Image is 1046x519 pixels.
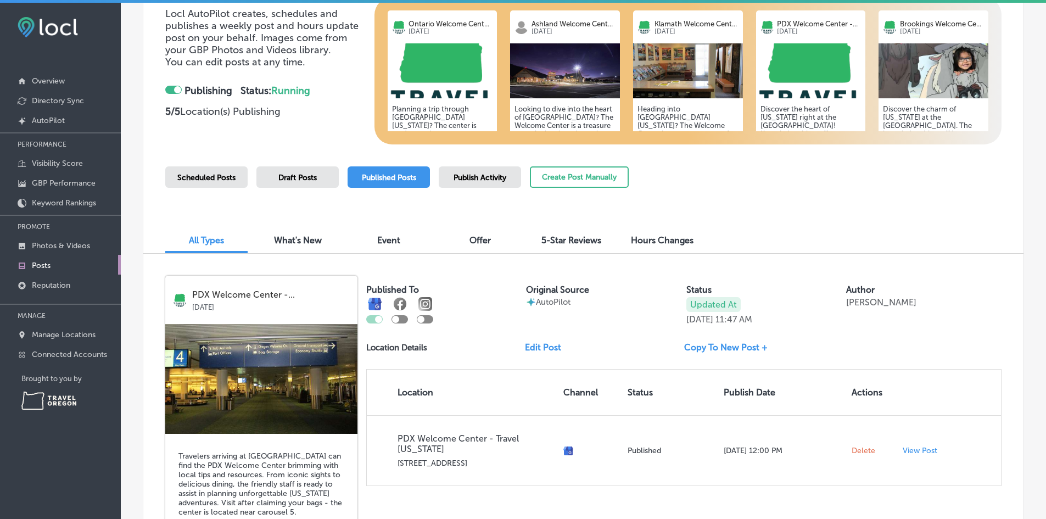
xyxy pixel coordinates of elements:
[32,330,96,339] p: Manage Locations
[684,342,776,353] a: Copy To New Post +
[879,43,988,98] img: 1613683761image_1bd42ebb-4f65-4433-a7f0-3e963938364c.jpg
[21,392,76,410] img: Travel Oregon
[637,105,739,228] h5: Heading into [GEOGRAPHIC_DATA][US_STATE]? The Welcome Center is a treasure trove of travel guides...
[715,314,752,325] p: 11:47 AM
[526,297,536,307] img: autopilot-icon
[366,284,419,295] label: Published To
[536,297,570,307] p: AutoPilot
[883,105,984,228] h5: Discover the charm of [US_STATE] at the [GEOGRAPHIC_DATA]. The knowledgeable staff is eager to as...
[777,20,861,28] p: PDX Welcome Center -...
[18,17,78,37] img: fda3e92497d09a02dc62c9cd864e3231.png
[32,241,90,250] p: Photos & Videos
[32,178,96,188] p: GBP Performance
[900,20,984,28] p: Brookings Welcome Ce...
[686,284,712,295] label: Status
[623,370,719,415] th: Status
[847,370,898,415] th: Actions
[719,370,847,415] th: Publish Date
[724,446,843,455] p: [DATE] 12:00 PM
[184,85,232,97] strong: Publishing
[756,43,866,98] img: 1617668329image_a43f0265-2118-4b10-a432-1f06ad72783d.jpg
[760,20,774,34] img: logo
[165,105,180,118] strong: 5 / 5
[637,20,651,34] img: logo
[165,105,366,118] p: Location(s) Publishing
[559,370,623,415] th: Channel
[165,56,305,68] span: You can edit posts at any time.
[525,342,570,353] a: Edit Post
[514,105,616,228] h5: Looking to dive into the heart of [GEOGRAPHIC_DATA]? The Welcome Center is a treasure trove for l...
[903,446,937,455] p: View Post
[32,261,51,270] p: Posts
[398,459,555,468] p: [STREET_ADDRESS]
[173,293,187,307] img: logo
[900,28,984,35] p: [DATE]
[409,28,493,35] p: [DATE]
[655,28,739,35] p: [DATE]
[32,198,96,208] p: Keyword Rankings
[469,235,491,245] span: Offer
[392,105,493,228] h5: Planning a trip through [GEOGRAPHIC_DATA][US_STATE]? The center is ready to enhance your journey!...
[846,284,875,295] label: Author
[530,166,629,188] button: Create Post Manually
[192,290,350,300] p: PDX Welcome Center -...
[903,446,945,455] a: View Post
[177,173,236,182] span: Scheduled Posts
[362,173,416,182] span: Published Posts
[526,284,589,295] label: Original Source
[852,446,875,456] span: Delete
[454,173,506,182] span: Publish Activity
[192,300,350,311] p: [DATE]
[846,297,916,308] p: [PERSON_NAME]
[367,370,559,415] th: Location
[392,20,406,34] img: logo
[165,8,359,56] span: Locl AutoPilot creates, schedules and publishes a weekly post and hours update post on your behal...
[240,85,310,97] strong: Status:
[271,85,310,97] span: Running
[388,43,497,98] img: 1621964866image_01dc9d50-125f-417e-be59-064dc47bdf1d.jpg
[398,433,555,454] p: PDX Welcome Center - Travel [US_STATE]
[32,116,65,125] p: AutoPilot
[686,314,713,325] p: [DATE]
[32,76,65,86] p: Overview
[777,28,861,35] p: [DATE]
[633,43,743,98] img: 1618331845image_89d16c1e-df19-494e-9e35-3f7bd233b059.jpg
[278,173,317,182] span: Draft Posts
[532,28,616,35] p: [DATE]
[32,96,84,105] p: Directory Sync
[409,20,493,28] p: Ontario Welcome Cent...
[274,235,322,245] span: What's New
[631,235,693,245] span: Hours Changes
[189,235,224,245] span: All Types
[628,446,715,455] p: Published
[377,235,400,245] span: Event
[655,20,739,28] p: Klamath Welcome Cent...
[514,20,528,34] img: logo
[21,375,121,383] p: Brought to you by
[510,43,620,98] img: 1752861164e29d66e8-2339-4d76-935c-478a7cf5422b_2025-07-01.jpg
[165,324,357,434] img: 1621964892image_b0af9859-d2f8-4542-b266-30b6c1431858.jpg
[532,20,616,28] p: Ashland Welcome Cent...
[178,451,344,517] h5: Travelers arriving at [GEOGRAPHIC_DATA] can find the PDX Welcome Center brimming with local tips ...
[541,235,601,245] span: 5-Star Reviews
[760,105,862,228] h5: Discover the heart of [US_STATE] right at the [GEOGRAPHIC_DATA]! Knowledgeable staff are eager to...
[32,281,70,290] p: Reputation
[32,350,107,359] p: Connected Accounts
[883,20,897,34] img: logo
[366,343,427,353] p: Location Details
[32,159,83,168] p: Visibility Score
[686,297,741,312] p: Updated At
